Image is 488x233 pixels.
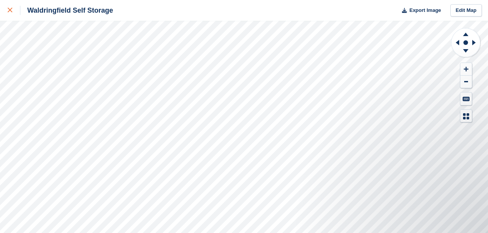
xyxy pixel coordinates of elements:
button: Map Legend [460,110,472,122]
button: Export Image [397,4,441,17]
button: Zoom In [460,63,472,76]
button: Zoom Out [460,76,472,88]
a: Edit Map [450,4,482,17]
div: Waldringfield Self Storage [20,6,113,15]
button: Keyboard Shortcuts [460,93,472,105]
span: Export Image [409,7,441,14]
